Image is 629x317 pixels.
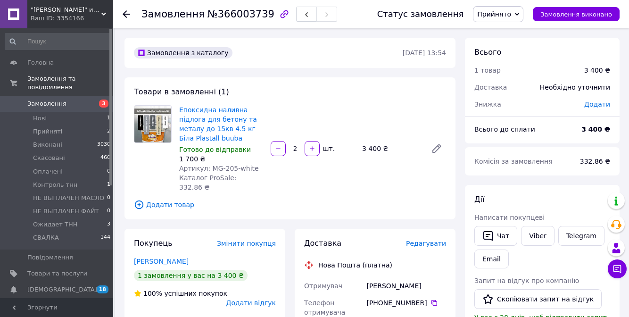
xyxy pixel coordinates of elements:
[33,220,78,229] span: Ожидает ТНН
[107,207,110,216] span: 0
[134,258,189,265] a: [PERSON_NAME]
[33,167,63,176] span: Оплачені
[304,282,342,290] span: Отримувач
[540,11,612,18] span: Замовлення виконано
[27,253,73,262] span: Повідомлення
[134,289,227,298] div: успішних покупок
[33,127,62,136] span: Прийняті
[179,154,263,164] div: 1 700 ₴
[107,127,110,136] span: 2
[558,226,604,246] a: Telegram
[33,154,65,162] span: Скасовані
[366,298,446,308] div: [PHONE_NUMBER]
[27,100,66,108] span: Замовлення
[33,194,104,202] span: НЕ ВЫПЛАЧЕН МАСЛО
[406,240,446,247] span: Редагувати
[304,299,345,316] span: Телефон отримувача
[134,200,446,210] span: Додати товар
[179,106,257,142] a: Епоксидна наливна підлога для бетону та металу до 15кв 4.5 кг Біла Plastall buuba
[107,220,110,229] span: 3
[477,10,511,18] span: Прийнято
[364,277,448,294] div: [PERSON_NAME]
[97,141,110,149] span: 3030
[5,33,111,50] input: Пошук
[33,141,62,149] span: Виконані
[27,285,97,294] span: [DEMOGRAPHIC_DATA]
[474,48,501,57] span: Всього
[107,114,110,123] span: 1
[31,14,113,23] div: Ваш ID: 3354166
[107,167,110,176] span: 0
[474,83,507,91] span: Доставка
[99,100,108,108] span: 3
[31,6,101,14] span: "Буба" интернет магазин
[474,100,501,108] span: Знижка
[403,49,446,57] time: [DATE] 13:54
[134,47,232,58] div: Замовлення з каталогу
[33,114,47,123] span: Нові
[377,9,464,19] div: Статус замовлення
[33,181,77,189] span: Контроль тнн
[141,8,205,20] span: Замовлення
[608,259,627,278] button: Чат з покупцем
[134,106,171,142] img: Епоксидна наливна підлога для бетону та металу до 15кв 4.5 кг Біла Plastall buuba
[143,290,162,297] span: 100%
[316,260,395,270] div: Нова Пошта (платна)
[474,214,545,221] span: Написати покупцеві
[100,154,110,162] span: 460
[33,234,59,242] span: СВАЛКА
[123,9,130,19] div: Повернутися назад
[304,239,341,248] span: Доставка
[226,299,276,307] span: Додати відгук
[474,250,509,268] button: Email
[107,181,110,189] span: 1
[107,194,110,202] span: 0
[179,146,251,153] span: Готово до відправки
[27,58,54,67] span: Головна
[217,240,276,247] span: Змінити покупця
[474,158,553,165] span: Комісія за замовлення
[533,7,620,21] button: Замовлення виконано
[584,100,610,108] span: Додати
[27,269,87,278] span: Товари та послуги
[474,67,501,74] span: 1 товар
[534,77,616,98] div: Необхідно уточнити
[521,226,554,246] a: Viber
[134,270,248,281] div: 1 замовлення у вас на 3 400 ₴
[474,277,579,284] span: Запит на відгук про компанію
[584,66,610,75] div: 3 400 ₴
[97,285,108,293] span: 18
[358,142,423,155] div: 3 400 ₴
[321,144,336,153] div: шт.
[134,87,229,96] span: Товари в замовленні (1)
[580,158,610,165] span: 332.86 ₴
[474,125,535,133] span: Всього до сплати
[427,139,446,158] a: Редагувати
[134,239,173,248] span: Покупець
[474,195,484,204] span: Дії
[474,289,602,309] button: Скопіювати запит на відгук
[581,125,610,133] b: 3 400 ₴
[27,75,113,92] span: Замовлення та повідомлення
[179,165,259,172] span: Артикул: MG-205-white
[100,234,110,242] span: 144
[474,226,517,246] button: Чат
[179,174,236,191] span: Каталог ProSale: 332.86 ₴
[207,8,274,20] span: №366003739
[33,207,99,216] span: НЕ ВЫПЛАЧЕН ФАЙТ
